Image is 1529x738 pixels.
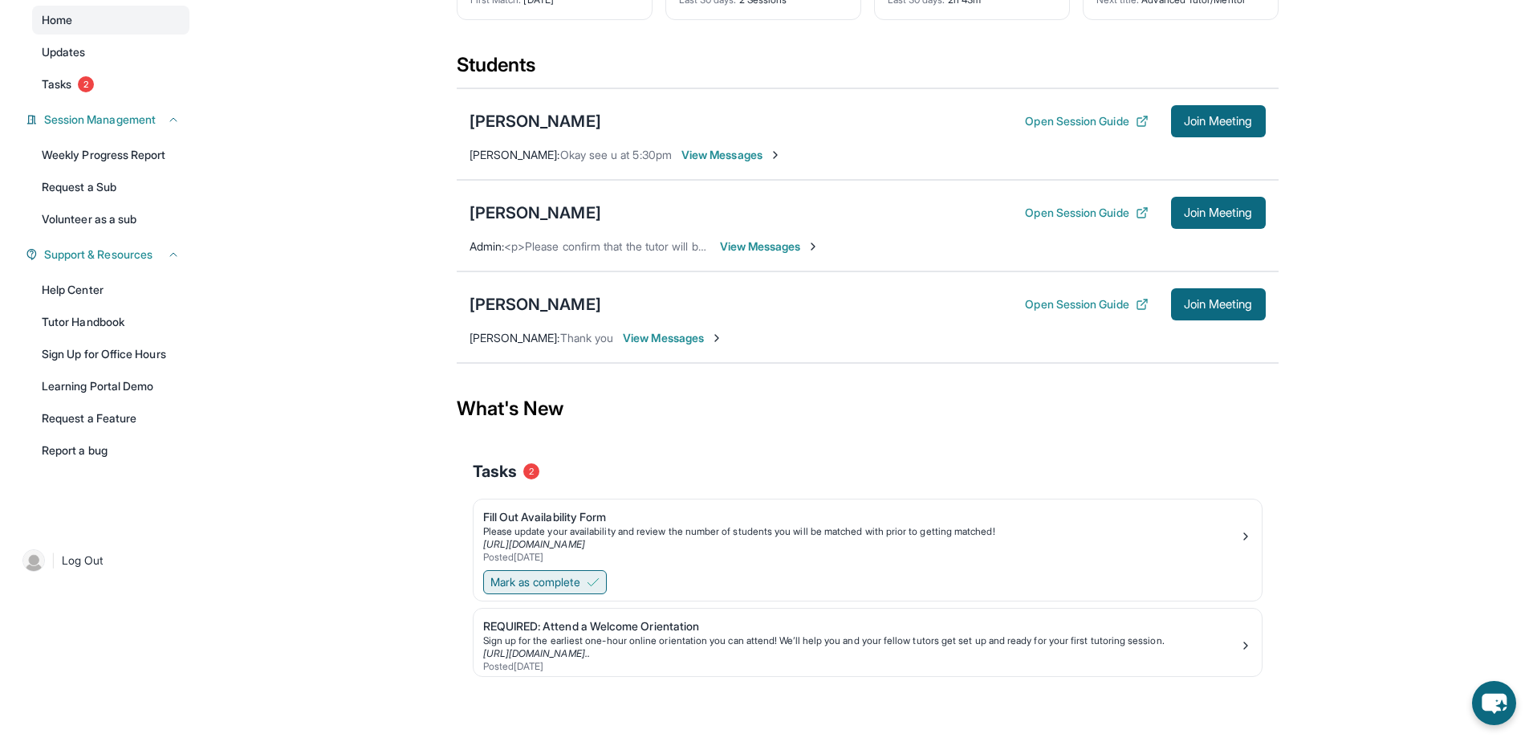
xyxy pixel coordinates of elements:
[32,436,189,465] a: Report a bug
[720,239,820,255] span: View Messages
[1025,113,1148,129] button: Open Session Guide
[470,148,560,161] span: [PERSON_NAME] :
[32,404,189,433] a: Request a Feature
[44,247,152,263] span: Support & Resources
[16,543,189,578] a: |Log Out
[42,12,72,28] span: Home
[51,551,55,570] span: |
[32,372,189,401] a: Learning Portal Demo
[623,330,723,346] span: View Messages
[483,551,1239,564] div: Posted [DATE]
[470,239,504,253] span: Admin :
[483,538,585,550] a: [URL][DOMAIN_NAME]
[42,44,86,60] span: Updates
[32,340,189,369] a: Sign Up for Office Hours
[42,76,71,92] span: Tasks
[32,205,189,234] a: Volunteer as a sub
[473,460,517,483] span: Tasks
[470,202,601,224] div: [PERSON_NAME]
[457,373,1279,444] div: What's New
[78,76,94,92] span: 2
[470,293,601,316] div: [PERSON_NAME]
[38,247,180,263] button: Support & Resources
[483,509,1239,525] div: Fill Out Availability Form
[32,6,189,35] a: Home
[504,239,1084,253] span: <p>Please confirm that the tutor will be able to attend your first assigned meeting time before j...
[483,525,1239,538] div: Please update your availability and review the number of students you will be matched with prior ...
[483,570,607,594] button: Mark as complete
[32,173,189,202] a: Request a Sub
[32,308,189,336] a: Tutor Handbook
[22,549,45,572] img: user-img
[1025,205,1148,221] button: Open Session Guide
[1025,296,1148,312] button: Open Session Guide
[32,275,189,304] a: Help Center
[1184,300,1253,309] span: Join Meeting
[32,38,189,67] a: Updates
[474,609,1262,676] a: REQUIRED: Attend a Welcome OrientationSign up for the earliest one-hour online orientation you ca...
[38,112,180,128] button: Session Management
[483,647,590,659] a: [URL][DOMAIN_NAME]..
[474,499,1262,567] a: Fill Out Availability FormPlease update your availability and review the number of students you w...
[457,52,1279,88] div: Students
[1171,197,1266,229] button: Join Meeting
[769,149,782,161] img: Chevron-Right
[490,574,580,590] span: Mark as complete
[44,112,156,128] span: Session Management
[560,148,672,161] span: Okay see u at 5:30pm
[1184,208,1253,218] span: Join Meeting
[1171,105,1266,137] button: Join Meeting
[523,463,539,479] span: 2
[807,240,819,253] img: Chevron-Right
[1472,681,1516,725] button: chat-button
[470,331,560,345] span: [PERSON_NAME] :
[681,147,782,163] span: View Messages
[560,331,614,345] span: Thank you
[1184,116,1253,126] span: Join Meeting
[32,141,189,169] a: Weekly Progress Report
[62,552,104,569] span: Log Out
[710,332,723,345] img: Chevron-Right
[483,634,1239,647] div: Sign up for the earliest one-hour online orientation you can attend! We’ll help you and your fell...
[32,70,189,99] a: Tasks2
[483,618,1239,634] div: REQUIRED: Attend a Welcome Orientation
[470,110,601,133] div: [PERSON_NAME]
[1171,288,1266,320] button: Join Meeting
[587,576,600,589] img: Mark as complete
[483,660,1239,673] div: Posted [DATE]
